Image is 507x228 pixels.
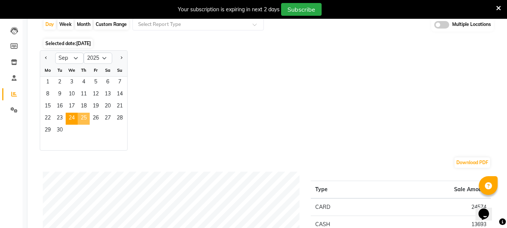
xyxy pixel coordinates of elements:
span: 23 [54,113,66,125]
div: Monday, September 15, 2025 [42,101,54,113]
div: Wednesday, September 3, 2025 [66,77,78,89]
div: Sunday, September 7, 2025 [114,77,126,89]
button: Previous month [43,52,49,64]
span: 16 [54,101,66,113]
select: Select year [84,53,112,64]
div: Monday, September 29, 2025 [42,125,54,137]
span: [DATE] [76,41,91,46]
div: Thursday, September 11, 2025 [78,89,90,101]
span: Multiple Locations [452,21,491,29]
span: 22 [42,113,54,125]
div: Saturday, September 13, 2025 [102,89,114,101]
div: Your subscription is expiring in next 2 days [178,6,280,14]
div: We [66,64,78,76]
div: Sunday, September 14, 2025 [114,89,126,101]
span: 9 [54,89,66,101]
span: Selected date: [44,39,93,48]
div: Monday, September 22, 2025 [42,113,54,125]
div: Su [114,64,126,76]
div: Fr [90,64,102,76]
span: 14 [114,89,126,101]
div: Tuesday, September 9, 2025 [54,89,66,101]
div: Monday, September 1, 2025 [42,77,54,89]
span: 8 [42,89,54,101]
span: 15 [42,101,54,113]
span: 19 [90,101,102,113]
div: Custom Range [94,19,129,30]
span: 3 [66,77,78,89]
div: Tuesday, September 16, 2025 [54,101,66,113]
div: Th [78,64,90,76]
iframe: chat widget [475,198,499,220]
div: Monday, September 8, 2025 [42,89,54,101]
div: Day [44,19,56,30]
div: Saturday, September 27, 2025 [102,113,114,125]
div: Wednesday, September 24, 2025 [66,113,78,125]
span: 10 [66,89,78,101]
div: Tuesday, September 2, 2025 [54,77,66,89]
span: 26 [90,113,102,125]
span: 7 [114,77,126,89]
div: Mo [42,64,54,76]
div: Sa [102,64,114,76]
div: Sunday, September 21, 2025 [114,101,126,113]
select: Select month [55,53,84,64]
div: Friday, September 19, 2025 [90,101,102,113]
span: 30 [54,125,66,137]
span: 5 [90,77,102,89]
div: Week [57,19,74,30]
button: Download PDF [454,157,490,168]
span: 21 [114,101,126,113]
td: 24574 [392,198,491,216]
span: 17 [66,101,78,113]
span: 24 [66,113,78,125]
div: Saturday, September 6, 2025 [102,77,114,89]
span: 1 [42,77,54,89]
div: Friday, September 26, 2025 [90,113,102,125]
span: 18 [78,101,90,113]
div: Thursday, September 18, 2025 [78,101,90,113]
div: Month [75,19,92,30]
th: Sale Amount [392,181,491,198]
div: Wednesday, September 17, 2025 [66,101,78,113]
div: Thursday, September 25, 2025 [78,113,90,125]
span: 28 [114,113,126,125]
span: 6 [102,77,114,89]
span: 13 [102,89,114,101]
div: Friday, September 12, 2025 [90,89,102,101]
td: CARD [311,198,392,216]
span: 20 [102,101,114,113]
div: Tuesday, September 30, 2025 [54,125,66,137]
div: Friday, September 5, 2025 [90,77,102,89]
span: 25 [78,113,90,125]
span: 4 [78,77,90,89]
div: Thursday, September 4, 2025 [78,77,90,89]
button: Next month [118,52,124,64]
span: 29 [42,125,54,137]
div: Wednesday, September 10, 2025 [66,89,78,101]
div: Sunday, September 28, 2025 [114,113,126,125]
button: Subscribe [281,3,322,16]
span: 12 [90,89,102,101]
div: Tuesday, September 23, 2025 [54,113,66,125]
div: Saturday, September 20, 2025 [102,101,114,113]
div: Tu [54,64,66,76]
span: 11 [78,89,90,101]
span: 27 [102,113,114,125]
span: 2 [54,77,66,89]
th: Type [311,181,392,198]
